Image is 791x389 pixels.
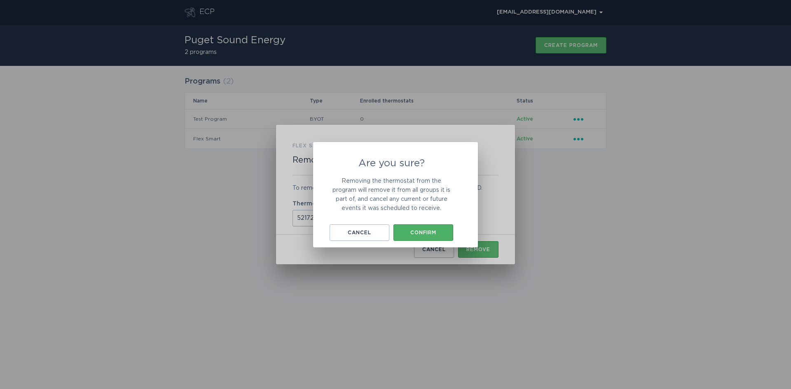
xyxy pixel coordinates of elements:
button: Cancel [330,224,389,241]
h2: Are you sure? [330,158,453,168]
div: Are you sure? [313,142,478,247]
div: Confirm [398,230,449,235]
div: Cancel [334,230,385,235]
button: Confirm [393,224,453,241]
p: Removing the thermostat from the program will remove it from all groups it is part of, and cancel... [330,177,453,213]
